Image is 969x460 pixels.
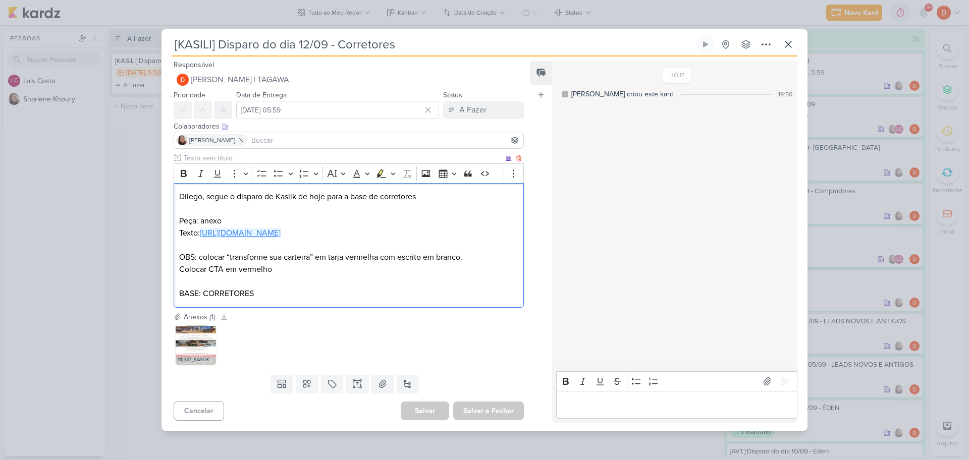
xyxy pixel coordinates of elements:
[177,74,189,86] img: Diego Lima | TAGAWA
[778,90,792,99] div: 19:50
[174,121,524,132] div: Colaboradores
[236,91,287,99] label: Data de Entrega
[571,89,674,99] div: [PERSON_NAME] criou este kard
[556,391,797,419] div: Editor editing area: main
[176,324,216,365] img: liNXie149JeajAcR1QNPMMO0OloVMdXCL0y8yTxL.jpg
[702,40,710,48] div: Ligar relógio
[172,35,694,53] input: Kard Sem Título
[179,215,518,227] p: Peça: anexo
[200,228,281,238] a: [URL][DOMAIN_NAME]
[177,135,187,145] img: Sharlene Khoury
[174,183,524,308] div: Editor editing area: main
[176,355,216,365] div: 116337_KASLIK _ E-MAIL MKT _ KASLIK IBIRAPUERA _ BASE CORRETOR _ MAIS QUE UM EMPREENDIMENTO, UMA ...
[179,251,518,275] p: OBS: colocar “transforme sua carteira” em tarja vermelha com escrito em branco. Colocar CTA em ve...
[443,91,462,99] label: Status
[179,227,518,239] p: Texto:
[174,61,214,69] label: Responsável
[191,74,289,86] span: [PERSON_NAME] | TAGAWA
[443,101,524,119] button: A Fazer
[174,91,205,99] label: Prioridade
[174,71,524,89] button: [PERSON_NAME] | TAGAWA
[174,163,524,183] div: Editor toolbar
[459,104,487,116] div: A Fazer
[174,401,224,421] button: Cancelar
[556,371,797,391] div: Editor toolbar
[249,134,521,146] input: Buscar
[182,153,504,163] input: Texto sem título
[184,312,215,322] div: Anexos (1)
[179,191,518,203] p: Diiego, segue o disparo de Kaslik de hoje para a base de corretores
[189,136,235,145] span: [PERSON_NAME]
[236,101,439,119] input: Select a date
[179,287,518,300] p: BASE: CORRETORES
